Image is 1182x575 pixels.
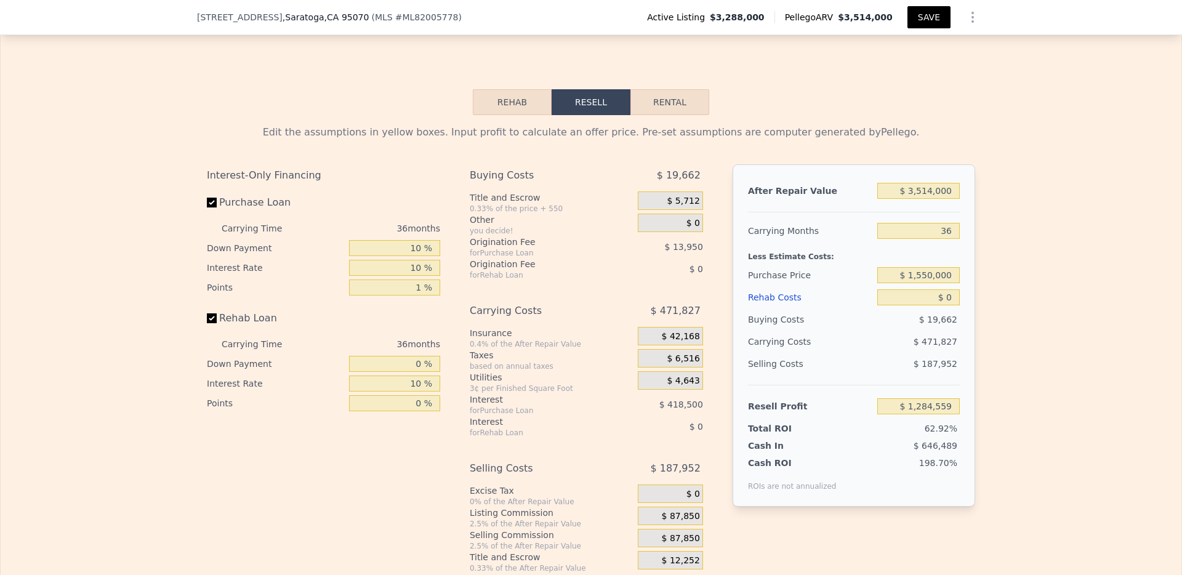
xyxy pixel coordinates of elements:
div: Selling Costs [748,353,872,375]
div: Rehab Costs [748,286,872,308]
div: for Rehab Loan [470,270,607,280]
div: Interest Rate [207,374,344,393]
div: Buying Costs [748,308,872,331]
div: Selling Commission [470,529,633,541]
span: # ML82005778 [395,12,459,22]
div: Interest [470,416,607,428]
span: $ 0 [689,264,703,274]
div: After Repair Value [748,180,872,202]
div: Listing Commission [470,507,633,519]
div: 0% of the After Repair Value [470,497,633,507]
span: $ 5,712 [667,196,699,207]
div: ROIs are not annualized [748,469,837,491]
span: [STREET_ADDRESS] [197,11,283,23]
div: 36 months [307,334,440,354]
span: $3,514,000 [838,12,893,22]
span: $ 87,850 [662,511,700,522]
button: Show Options [960,5,985,30]
div: Carrying Costs [748,331,825,353]
div: Carrying Time [222,219,302,238]
input: Purchase Loan [207,198,217,207]
div: Total ROI [748,422,825,435]
div: Origination Fee [470,236,607,248]
input: Rehab Loan [207,313,217,323]
div: 0.4% of the After Repair Value [470,339,633,349]
div: for Purchase Loan [470,248,607,258]
div: Resell Profit [748,395,872,417]
span: $ 13,950 [665,242,703,252]
span: 62.92% [925,424,957,433]
div: 3¢ per Finished Square Foot [470,384,633,393]
button: SAVE [907,6,951,28]
span: , CA 95070 [324,12,369,22]
div: Interest-Only Financing [207,164,440,187]
span: $ 19,662 [919,315,957,324]
span: $ 187,952 [650,457,700,480]
span: $ 6,516 [667,353,699,364]
div: 2.5% of the After Repair Value [470,519,633,529]
div: Title and Escrow [470,191,633,204]
span: $ 4,643 [667,376,699,387]
div: Down Payment [207,238,344,258]
span: Active Listing [647,11,710,23]
div: Selling Costs [470,457,607,480]
span: $ 646,489 [914,441,957,451]
div: 36 months [307,219,440,238]
button: Resell [552,89,630,115]
span: $ 471,827 [650,300,700,322]
div: Origination Fee [470,258,607,270]
span: $ 0 [686,218,700,229]
div: Carrying Time [222,334,302,354]
div: Excise Tax [470,485,633,497]
div: for Rehab Loan [470,428,607,438]
span: $ 0 [689,422,703,432]
div: Carrying Costs [470,300,607,322]
button: Rental [630,89,709,115]
span: $ 19,662 [657,164,701,187]
span: $ 42,168 [662,331,700,342]
div: 0.33% of the After Repair Value [470,563,633,573]
div: for Purchase Loan [470,406,607,416]
span: MLS [375,12,393,22]
div: Points [207,393,344,413]
div: Cash In [748,440,825,452]
div: Buying Costs [470,164,607,187]
div: Carrying Months [748,220,872,242]
span: $ 471,827 [914,337,957,347]
div: Interest Rate [207,258,344,278]
div: 2.5% of the After Repair Value [470,541,633,551]
button: Rehab [473,89,552,115]
div: Insurance [470,327,633,339]
div: Title and Escrow [470,551,633,563]
div: Other [470,214,633,226]
div: Edit the assumptions in yellow boxes. Input profit to calculate an offer price. Pre-set assumptio... [207,125,975,140]
div: 0.33% of the price + 550 [470,204,633,214]
div: Taxes [470,349,633,361]
span: $3,288,000 [710,11,765,23]
label: Purchase Loan [207,191,344,214]
div: Interest [470,393,607,406]
span: $ 87,850 [662,533,700,544]
span: $ 187,952 [914,359,957,369]
span: $ 12,252 [662,555,700,566]
div: Points [207,278,344,297]
label: Rehab Loan [207,307,344,329]
div: Less Estimate Costs: [748,242,960,264]
span: $ 418,500 [659,400,703,409]
span: Pellego ARV [785,11,838,23]
span: $ 0 [686,489,700,500]
div: Utilities [470,371,633,384]
div: ( ) [371,11,462,23]
div: Down Payment [207,354,344,374]
div: based on annual taxes [470,361,633,371]
div: you decide! [470,226,633,236]
div: Purchase Price [748,264,872,286]
span: 198.70% [919,458,957,468]
div: Cash ROI [748,457,837,469]
span: , Saratoga [283,11,369,23]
